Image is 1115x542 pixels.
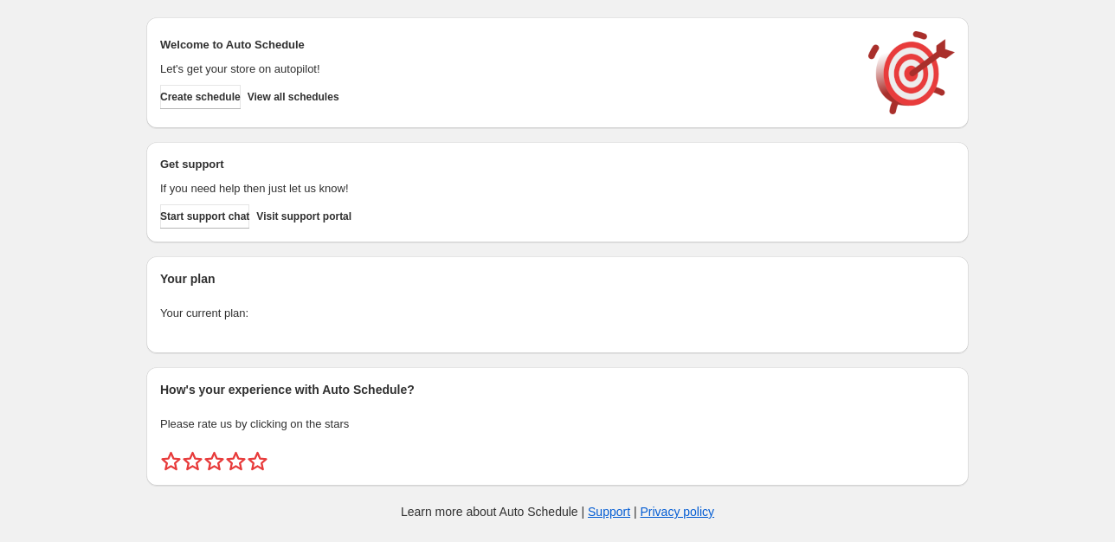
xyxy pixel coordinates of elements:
span: Visit support portal [256,210,351,223]
a: Visit support portal [256,204,351,229]
h2: Get support [160,156,851,173]
p: Learn more about Auto Schedule | | [401,503,714,520]
p: Your current plan: [160,305,955,322]
h2: How's your experience with Auto Schedule? [160,381,955,398]
h2: Your plan [160,270,955,287]
button: Create schedule [160,85,241,109]
a: Start support chat [160,204,249,229]
a: Support [588,505,630,519]
a: Privacy policy [641,505,715,519]
span: View all schedules [248,90,339,104]
button: View all schedules [248,85,339,109]
h2: Welcome to Auto Schedule [160,36,851,54]
p: Let's get your store on autopilot! [160,61,851,78]
p: If you need help then just let us know! [160,180,851,197]
span: Create schedule [160,90,241,104]
p: Please rate us by clicking on the stars [160,416,955,433]
span: Start support chat [160,210,249,223]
